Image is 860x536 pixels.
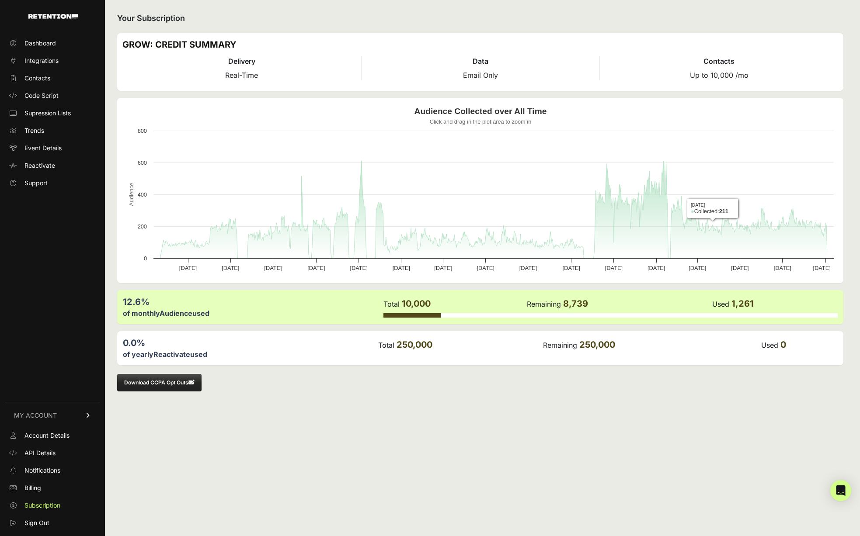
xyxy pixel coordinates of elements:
[28,14,78,19] img: Retention.com
[24,466,60,475] span: Notifications
[5,498,100,512] a: Subscription
[24,449,56,457] span: API Details
[24,109,71,118] span: Supression Lists
[5,54,100,68] a: Integrations
[24,161,55,170] span: Reactivate
[24,179,48,187] span: Support
[24,144,62,152] span: Event Details
[24,519,49,527] span: Sign Out
[5,446,100,460] a: API Details
[5,89,100,103] a: Code Script
[5,106,100,120] a: Supression Lists
[24,56,59,65] span: Integrations
[5,463,100,477] a: Notifications
[24,501,60,510] span: Subscription
[24,484,41,492] span: Billing
[5,429,100,443] a: Account Details
[24,126,44,135] span: Trends
[24,74,50,83] span: Contacts
[5,71,100,85] a: Contacts
[24,91,59,100] span: Code Script
[14,411,57,420] span: MY ACCOUNT
[5,176,100,190] a: Support
[24,39,56,48] span: Dashboard
[24,431,70,440] span: Account Details
[5,516,100,530] a: Sign Out
[5,124,100,138] a: Trends
[5,402,100,429] a: MY ACCOUNT
[5,481,100,495] a: Billing
[5,159,100,173] a: Reactivate
[830,480,851,501] div: Open Intercom Messenger
[5,36,100,50] a: Dashboard
[5,141,100,155] a: Event Details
